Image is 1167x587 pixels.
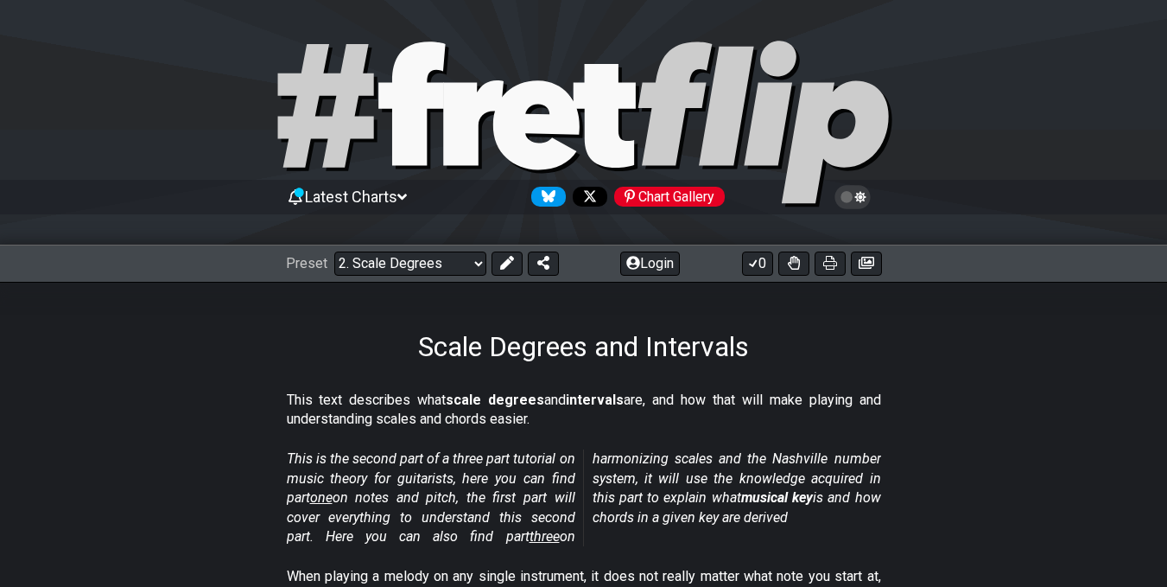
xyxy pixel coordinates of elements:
[778,252,809,276] button: Toggle Dexterity for all fretkits
[305,188,397,206] span: Latest Charts
[566,392,624,408] strong: intervals
[815,252,846,276] button: Print
[843,189,863,205] span: Toggle light / dark theme
[418,330,749,363] h1: Scale Degrees and Intervals
[287,450,881,545] em: This is the second part of a three part tutorial on music theory for guitarists, here you can fin...
[742,252,773,276] button: 0
[334,252,486,276] select: Preset
[566,187,607,207] a: Follow #fretflip at X
[286,255,327,271] span: Preset
[614,187,725,207] div: Chart Gallery
[492,252,523,276] button: Edit Preset
[607,187,725,207] a: #fretflip at Pinterest
[287,391,881,430] p: This text describes what and are, and how that will make playing and understanding scales and cho...
[530,528,560,545] span: three
[446,392,544,408] strong: scale degrees
[620,252,680,276] button: Login
[528,252,559,276] button: Share Preset
[851,252,882,276] button: Create image
[524,187,566,207] a: Follow #fretflip at Bluesky
[310,489,333,506] span: one
[741,489,813,506] strong: musical key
